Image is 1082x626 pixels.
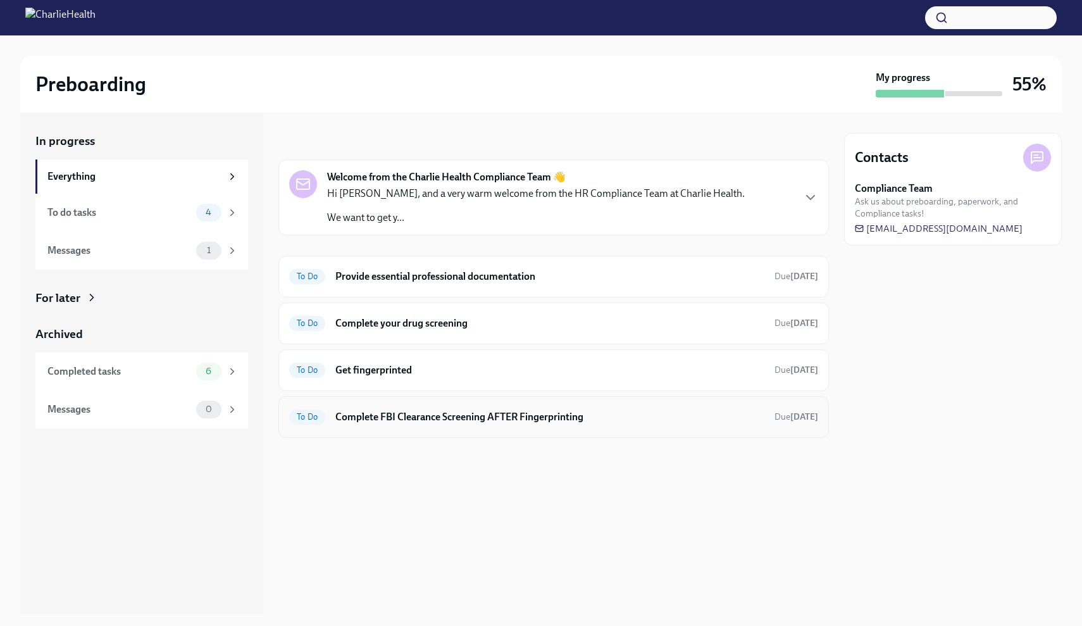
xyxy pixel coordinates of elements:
[35,290,80,306] div: For later
[47,365,191,379] div: Completed tasks
[790,365,818,375] strong: [DATE]
[47,206,191,220] div: To do tasks
[35,290,248,306] a: For later
[289,313,818,334] a: To DoComplete your drug screeningDue[DATE]
[47,170,221,184] div: Everything
[327,187,745,201] p: Hi [PERSON_NAME], and a very warm welcome from the HR Compliance Team at Charlie Health.
[289,266,818,287] a: To DoProvide essential professional documentationDue[DATE]
[774,270,818,282] span: October 6th, 2025 08:00
[35,232,248,270] a: Messages1
[855,182,933,196] strong: Compliance Team
[35,391,248,429] a: Messages0
[1012,73,1047,96] h3: 55%
[47,403,191,416] div: Messages
[198,208,219,217] span: 4
[774,411,818,423] span: October 9th, 2025 08:00
[289,365,325,375] span: To Do
[790,318,818,329] strong: [DATE]
[790,411,818,422] strong: [DATE]
[774,271,818,282] span: Due
[335,270,764,284] h6: Provide essential professional documentation
[335,316,764,330] h6: Complete your drug screening
[25,8,96,28] img: CharlieHealth
[327,170,566,184] strong: Welcome from the Charlie Health Compliance Team 👋
[855,196,1051,220] span: Ask us about preboarding, paperwork, and Compliance tasks!
[35,353,248,391] a: Completed tasks6
[335,363,764,377] h6: Get fingerprinted
[289,407,818,427] a: To DoComplete FBI Clearance Screening AFTER FingerprintingDue[DATE]
[790,271,818,282] strong: [DATE]
[35,194,248,232] a: To do tasks4
[774,365,818,375] span: Due
[47,244,191,258] div: Messages
[289,360,818,380] a: To DoGet fingerprintedDue[DATE]
[198,366,219,376] span: 6
[35,160,248,194] a: Everything
[198,404,220,414] span: 0
[774,318,818,329] span: Due
[774,411,818,422] span: Due
[278,133,338,149] div: In progress
[289,412,325,422] span: To Do
[855,148,909,167] h4: Contacts
[35,72,146,97] h2: Preboarding
[35,133,248,149] a: In progress
[289,272,325,281] span: To Do
[35,326,248,342] a: Archived
[289,318,325,328] span: To Do
[327,211,745,225] p: We want to get y...
[774,364,818,376] span: October 6th, 2025 08:00
[855,222,1023,235] a: [EMAIL_ADDRESS][DOMAIN_NAME]
[876,71,930,85] strong: My progress
[199,246,218,255] span: 1
[774,317,818,329] span: October 6th, 2025 08:00
[335,410,764,424] h6: Complete FBI Clearance Screening AFTER Fingerprinting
